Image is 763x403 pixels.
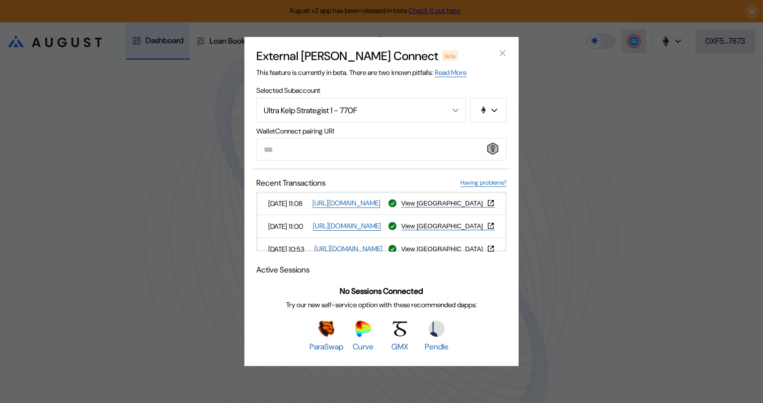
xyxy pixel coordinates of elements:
span: Active Sessions [256,265,309,275]
span: [DATE] 10:53 [268,244,310,253]
span: Curve [353,341,374,351]
span: Pendle [425,341,449,351]
button: View [GEOGRAPHIC_DATA] [401,199,495,207]
div: Beta [442,51,458,61]
span: ParaSwap [309,341,343,351]
button: close modal [495,45,511,61]
a: Having problems? [460,179,507,187]
a: [URL][DOMAIN_NAME] [314,244,382,254]
a: View [GEOGRAPHIC_DATA] [401,199,495,207]
img: ParaSwap [318,321,334,336]
a: [URL][DOMAIN_NAME] [313,221,381,231]
button: View [GEOGRAPHIC_DATA] [401,245,495,253]
a: PendlePendle [420,321,454,351]
button: Open menu [256,98,466,123]
span: Try our new self-service option with these recommended dapps: [286,300,477,309]
a: GMXGMX [383,321,417,351]
a: CurveCurve [346,321,380,351]
a: [URL][DOMAIN_NAME] [312,199,381,208]
img: chain logo [479,106,487,114]
span: [DATE] 11:08 [268,199,308,207]
div: Ultra Kelp Strategist 1 - 770F [264,105,437,115]
img: Pendle [429,321,445,336]
span: Selected Subaccount [256,86,507,95]
button: chain logo [470,98,507,123]
span: Recent Transactions [256,178,325,188]
a: ParaSwapParaSwap [309,321,343,351]
h2: External [PERSON_NAME] Connect [256,48,438,64]
span: No Sessions Connected [340,285,423,296]
img: GMX [392,321,408,336]
a: Read More [435,68,466,77]
img: Curve [355,321,371,336]
span: [DATE] 11:00 [268,221,309,230]
span: GMX [391,341,408,351]
button: View [GEOGRAPHIC_DATA] [401,222,495,230]
span: WalletConnect pairing URI [256,127,507,135]
span: This feature is currently in beta. There are two known pitfalls: [256,68,466,77]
